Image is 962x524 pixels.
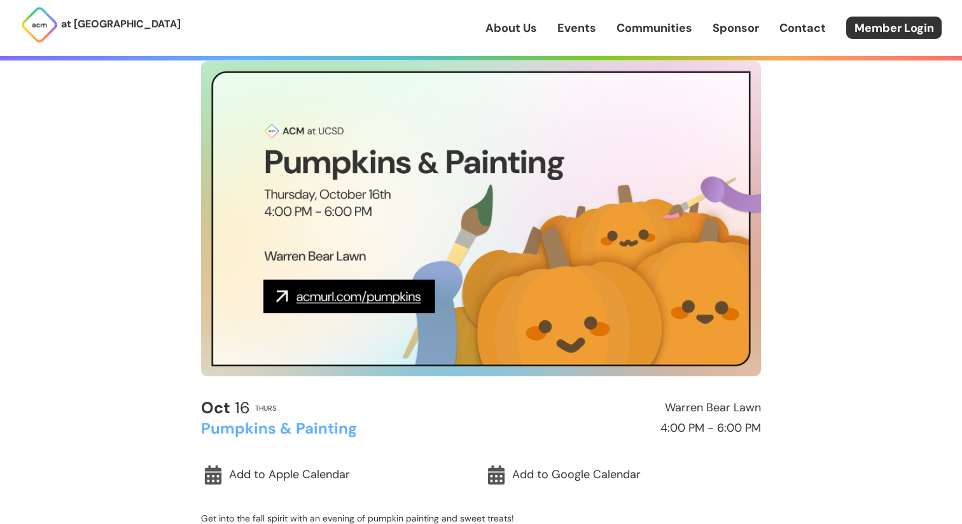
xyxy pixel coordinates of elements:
h2: 16 [201,399,250,417]
h2: 4:00 PM - 6:00 PM [487,422,761,435]
h2: Warren Bear Lawn [487,402,761,414]
a: Add to Google Calendar [484,460,761,490]
a: Sponsor [713,20,759,36]
h2: Pumpkins & Painting [201,420,475,437]
a: at [GEOGRAPHIC_DATA] [20,6,181,44]
h2: Thurs [255,404,276,412]
img: Event Cover Photo [201,61,761,376]
a: Events [557,20,596,36]
a: Communities [617,20,692,36]
a: Contact [779,20,826,36]
a: Member Login [846,17,942,39]
a: Add to Apple Calendar [201,460,478,490]
p: Get into the fall spirit with an evening of pumpkin painting and sweet treats! [201,513,761,524]
img: ACM Logo [20,6,59,44]
p: at [GEOGRAPHIC_DATA] [61,16,181,32]
b: Oct [201,397,230,418]
a: About Us [485,20,537,36]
